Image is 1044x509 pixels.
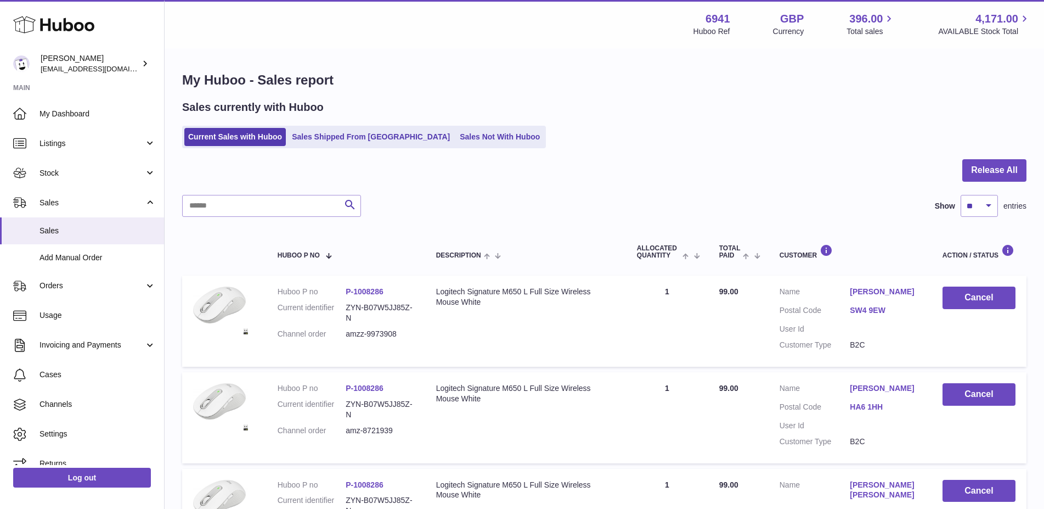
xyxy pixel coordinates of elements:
[39,253,156,263] span: Add Manual Order
[938,26,1031,37] span: AVAILABLE Stock Total
[626,372,708,463] td: 1
[456,128,544,146] a: Sales Not With Huboo
[850,340,921,350] dd: B2C
[773,26,804,37] div: Currency
[436,383,615,404] div: Logitech Signature M650 L Full Size Wireless Mouse White
[278,329,346,339] dt: Channel order
[719,287,738,296] span: 99.00
[637,245,680,259] span: ALLOCATED Quantity
[346,329,414,339] dd: amzz-9973908
[975,12,1018,26] span: 4,171.00
[39,370,156,380] span: Cases
[943,287,1015,309] button: Cancel
[693,26,730,37] div: Huboo Ref
[278,287,346,297] dt: Huboo P no
[780,437,850,447] dt: Customer Type
[847,12,895,37] a: 396.00 Total sales
[39,310,156,321] span: Usage
[346,480,383,489] a: P-1008286
[193,383,248,430] img: 1724985419.jpg
[935,201,955,211] label: Show
[39,399,156,410] span: Channels
[850,480,921,501] a: [PERSON_NAME] [PERSON_NAME]
[13,55,30,72] img: support@photogears.uk
[780,480,850,504] dt: Name
[39,458,156,469] span: Returns
[346,399,414,420] dd: ZYN-B07W5JJ85Z-N
[719,245,741,259] span: Total paid
[780,12,804,26] strong: GBP
[13,468,151,488] a: Log out
[780,244,921,259] div: Customer
[436,252,481,259] span: Description
[847,26,895,37] span: Total sales
[346,303,414,323] dd: ZYN-B07W5JJ85Z-N
[288,128,454,146] a: Sales Shipped From [GEOGRAPHIC_DATA]
[943,480,1015,502] button: Cancel
[193,287,248,334] img: 1724985419.jpg
[182,71,1026,89] h1: My Huboo - Sales report
[41,64,161,73] span: [EMAIL_ADDRESS][DOMAIN_NAME]
[39,429,156,439] span: Settings
[719,384,738,393] span: 99.00
[39,281,144,291] span: Orders
[278,399,346,420] dt: Current identifier
[278,252,320,259] span: Huboo P no
[706,12,730,26] strong: 6941
[943,244,1015,259] div: Action / Status
[436,480,615,501] div: Logitech Signature M650 L Full Size Wireless Mouse White
[278,480,346,490] dt: Huboo P no
[780,383,850,396] dt: Name
[780,324,850,334] dt: User Id
[184,128,286,146] a: Current Sales with Huboo
[39,109,156,119] span: My Dashboard
[850,305,921,316] a: SW4 9EW
[346,426,414,436] dd: amz-8721939
[719,480,738,489] span: 99.00
[626,276,708,367] td: 1
[436,287,615,307] div: Logitech Signature M650 L Full Size Wireless Mouse White
[938,12,1031,37] a: 4,171.00 AVAILABLE Stock Total
[943,383,1015,406] button: Cancel
[39,198,144,208] span: Sales
[780,287,850,300] dt: Name
[41,53,139,74] div: [PERSON_NAME]
[780,402,850,415] dt: Postal Code
[1003,201,1026,211] span: entries
[780,421,850,431] dt: User Id
[346,384,383,393] a: P-1008286
[850,383,921,394] a: [PERSON_NAME]
[780,340,850,350] dt: Customer Type
[278,426,346,436] dt: Channel order
[849,12,883,26] span: 396.00
[850,402,921,412] a: HA6 1HH
[39,226,156,236] span: Sales
[39,138,144,149] span: Listings
[278,303,346,323] dt: Current identifier
[39,168,144,178] span: Stock
[346,287,383,296] a: P-1008286
[278,383,346,394] dt: Huboo P no
[39,340,144,350] span: Invoicing and Payments
[850,287,921,297] a: [PERSON_NAME]
[780,305,850,318] dt: Postal Code
[962,159,1026,182] button: Release All
[850,437,921,447] dd: B2C
[182,100,324,115] h2: Sales currently with Huboo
